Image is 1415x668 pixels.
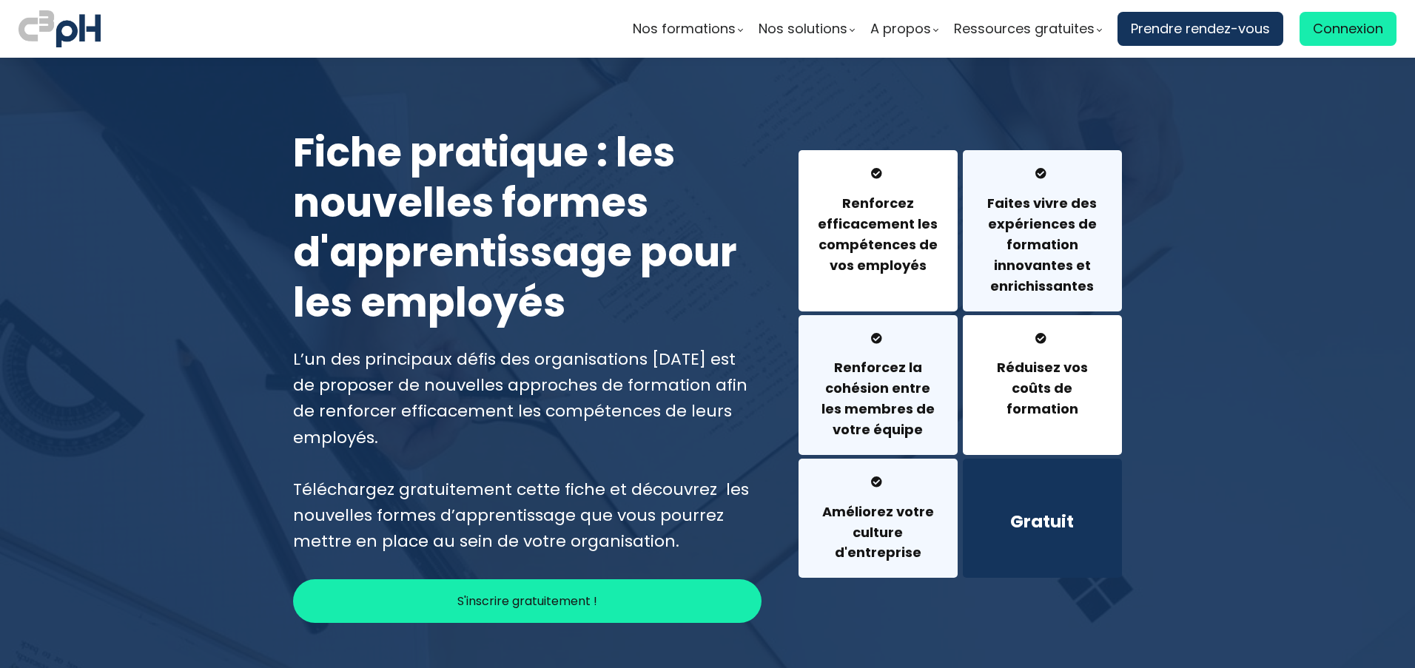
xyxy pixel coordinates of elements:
h4: Réduisez vos coûts de formation [981,357,1103,419]
img: logo C3PH [19,7,101,50]
p: S'inscrire gratuitement ! [457,592,597,610]
h4: Renforcez efficacement les compétences de vos employés [817,193,939,276]
h3: Gratuit [981,510,1103,533]
span: Prendre rendez-vous [1131,18,1270,40]
span: Connexion [1313,18,1383,40]
h4: Améliorez votre culture d'entreprise [817,502,939,564]
span: Nos formations [633,18,736,40]
h1: Fiche pratique : les nouvelles formes d'apprentissage pour les employés [293,128,762,328]
h4: Faites vivre des expériences de formation innovantes et enrichissantes​ [981,193,1103,296]
a: Connexion [1300,12,1396,46]
div: L’un des principaux défis des organisations [DATE] est de proposer de nouvelles approches de form... [293,346,762,555]
h4: Renforcez la cohésion entre les membres de votre équipe [817,357,939,440]
button: S'inscrire gratuitement ! [293,579,762,623]
a: Prendre rendez-vous [1117,12,1283,46]
span: Nos solutions [759,18,847,40]
span: A propos [870,18,931,40]
span: Ressources gratuites [954,18,1095,40]
div: Téléchargez gratuitement cette fiche et découvrez les nouvelles formes d’apprentissage que vous p... [293,451,762,555]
